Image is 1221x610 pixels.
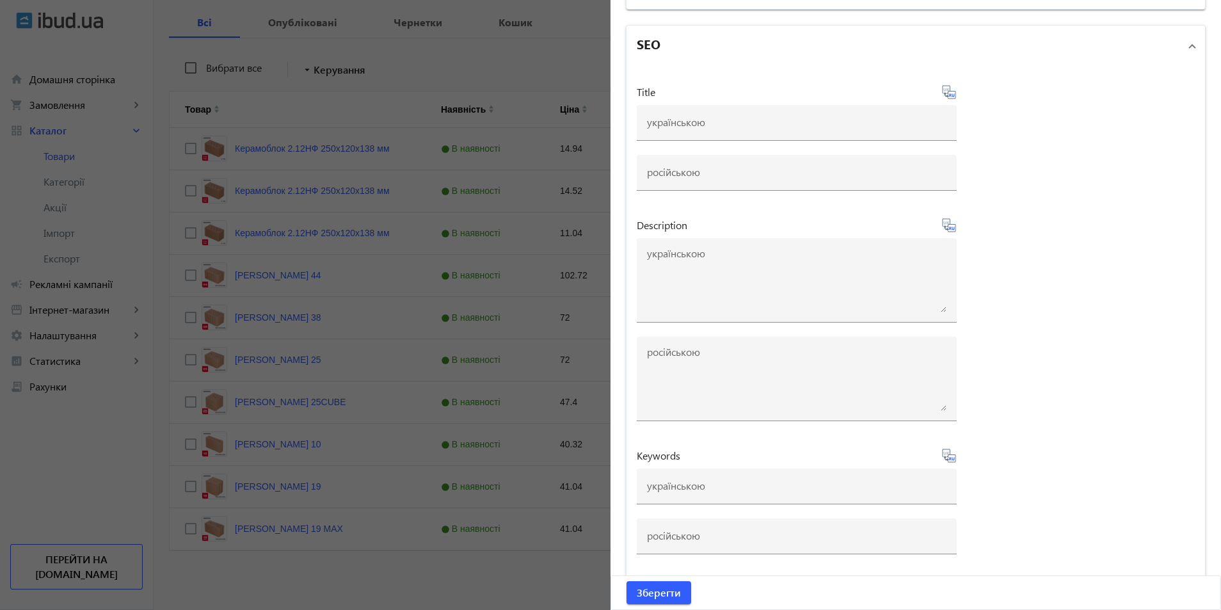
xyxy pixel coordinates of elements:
[941,84,957,100] svg-icon: Перекласти на рос.
[647,529,946,542] input: російською
[637,87,655,97] span: Title
[637,586,681,600] span: Зберегти
[647,165,946,179] input: російською
[637,220,687,230] span: Description
[941,448,957,463] svg-icon: Перекласти на рос.
[626,581,691,604] button: Зберегти
[941,218,957,233] svg-icon: Перекласти на рос.
[647,479,946,492] input: українською
[626,67,1205,584] div: SEO
[626,26,1205,67] mat-expansion-panel-header: SEO
[637,35,660,52] h2: SEO
[637,451,680,461] span: Keywords
[647,115,946,129] input: українською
